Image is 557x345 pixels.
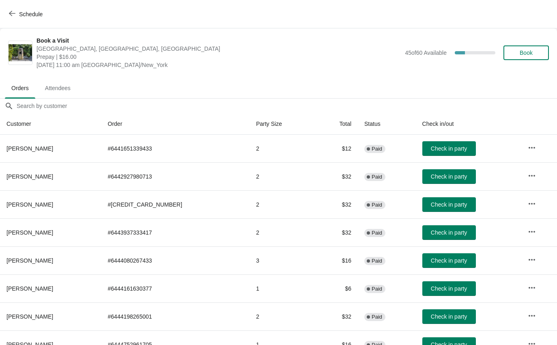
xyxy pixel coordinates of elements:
[249,190,315,218] td: 2
[372,174,382,180] span: Paid
[372,258,382,264] span: Paid
[249,302,315,330] td: 2
[316,218,358,246] td: $32
[6,145,53,152] span: [PERSON_NAME]
[101,190,250,218] td: # [CREDIT_CARD_NUMBER]
[6,257,53,264] span: [PERSON_NAME]
[249,274,315,302] td: 1
[316,162,358,190] td: $32
[101,302,250,330] td: # 6444198265001
[422,169,476,184] button: Check in party
[6,229,53,236] span: [PERSON_NAME]
[37,61,401,69] span: [DATE] 11:00 am [GEOGRAPHIC_DATA]/New_York
[431,257,467,264] span: Check in party
[101,113,250,135] th: Order
[372,230,382,236] span: Paid
[422,281,476,296] button: Check in party
[372,314,382,320] span: Paid
[316,135,358,162] td: $12
[431,173,467,180] span: Check in party
[422,141,476,156] button: Check in party
[249,113,315,135] th: Party Size
[520,50,533,56] span: Book
[249,218,315,246] td: 2
[4,7,49,22] button: Schedule
[422,309,476,324] button: Check in party
[422,197,476,212] button: Check in party
[5,81,35,95] span: Orders
[431,229,467,236] span: Check in party
[372,202,382,208] span: Paid
[6,313,53,320] span: [PERSON_NAME]
[37,45,401,53] span: [GEOGRAPHIC_DATA], [GEOGRAPHIC_DATA], [GEOGRAPHIC_DATA]
[372,286,382,292] span: Paid
[358,113,415,135] th: Status
[6,285,53,292] span: [PERSON_NAME]
[101,162,250,190] td: # 6442927980713
[101,274,250,302] td: # 6444161630377
[316,302,358,330] td: $32
[431,313,467,320] span: Check in party
[316,190,358,218] td: $32
[37,37,401,45] span: Book a Visit
[405,50,447,56] span: 45 of 60 Available
[16,99,557,113] input: Search by customer
[316,246,358,274] td: $16
[431,201,467,208] span: Check in party
[6,201,53,208] span: [PERSON_NAME]
[431,285,467,292] span: Check in party
[39,81,77,95] span: Attendees
[249,135,315,162] td: 2
[101,246,250,274] td: # 6444080267433
[19,11,43,17] span: Schedule
[372,146,382,152] span: Paid
[422,253,476,268] button: Check in party
[101,218,250,246] td: # 6443937333417
[9,44,32,61] img: Book a Visit
[316,274,358,302] td: $6
[249,246,315,274] td: 3
[431,145,467,152] span: Check in party
[316,113,358,135] th: Total
[101,135,250,162] td: # 6441651339433
[249,162,315,190] td: 2
[6,173,53,180] span: [PERSON_NAME]
[422,225,476,240] button: Check in party
[416,113,521,135] th: Check in/out
[37,53,401,61] span: Prepay | $16.00
[503,45,549,60] button: Book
